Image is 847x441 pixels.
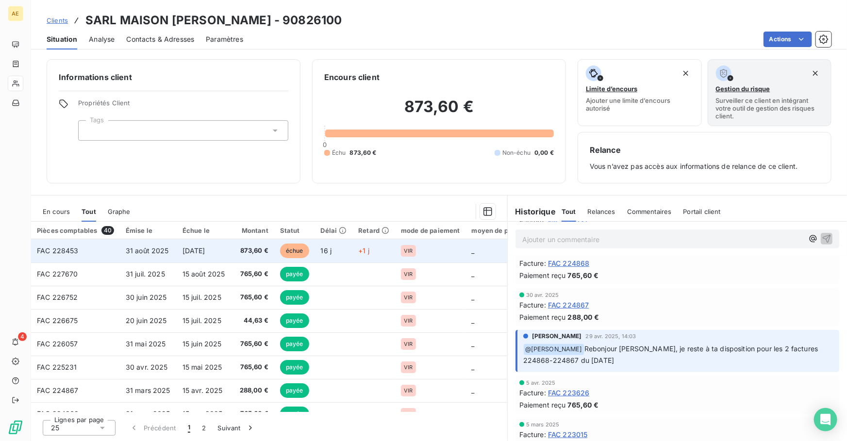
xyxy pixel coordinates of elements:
span: Gestion du risque [716,85,770,93]
span: Facture : [519,429,546,440]
span: payée [280,360,309,375]
span: Échu [332,148,346,157]
span: Portail client [683,208,721,215]
div: Échue le [183,227,227,234]
div: Open Intercom Messenger [814,408,837,431]
span: 31 août 2025 [126,246,169,255]
button: 2 [196,418,212,438]
span: 30 avr. 2025 [526,292,559,298]
span: 765,60 € [568,270,598,280]
span: VIR [404,364,413,370]
span: Limite d’encours [586,85,637,93]
button: 1 [182,418,196,438]
span: _ [472,386,475,394]
span: 44,63 € [239,316,268,326]
span: 0 [323,141,327,148]
span: 29 avr. 2025, 14:03 [586,333,636,339]
h3: SARL MAISON [PERSON_NAME] - 90826100 [85,12,342,29]
span: 873,60 € [239,246,268,256]
span: Tout [82,208,96,215]
span: 765,60 € [239,362,268,372]
span: VIR [404,318,413,324]
span: 873,60 € [350,148,377,157]
span: FAC 224868 [548,258,590,268]
span: 15 juil. 2025 [183,293,221,301]
span: 765,60 € [239,409,268,419]
span: FAC 224867 [37,386,79,394]
span: 15 avr. 2025 [183,409,223,418]
span: Paiement reçu [519,312,566,322]
span: FAC 223626 [548,388,590,398]
div: Vous n’avez pas accès aux informations de relance de ce client. [590,144,819,171]
span: 31 juil. 2025 [126,270,165,278]
span: 1 [188,423,190,433]
span: Clients [47,16,68,24]
span: 30 avr. 2025 [126,363,168,371]
h6: Relance [590,144,819,156]
span: 40 [101,226,114,235]
span: payée [280,290,309,305]
span: 288,00 € [239,386,268,395]
span: 15 juin 2025 [183,340,222,348]
span: VIR [404,341,413,347]
h6: Historique [508,206,556,217]
span: Facture : [519,258,546,268]
span: Surveiller ce client en intégrant votre outil de gestion des risques client. [716,97,824,120]
span: Rebonjour [PERSON_NAME], je reste à ta disposition pour les 2 factures 224868-224867 du [DATE] [523,344,820,364]
div: moyen de paiement [472,227,535,234]
span: FAC 226752 [37,293,78,301]
span: FAC 225231 [37,363,77,371]
span: 30 juin 2025 [126,293,167,301]
span: _ [472,246,475,255]
button: Gestion du risqueSurveiller ce client en intégrant votre outil de gestion des risques client. [708,59,832,126]
span: 5 mars 2025 [526,422,560,427]
span: Non-échu [502,148,531,157]
div: Délai [321,227,347,234]
span: 15 avr. 2025 [183,386,223,394]
div: Émise le [126,227,171,234]
h2: 873,60 € [324,97,554,126]
span: Commentaires [627,208,672,215]
span: _ [472,293,475,301]
span: +1 j [358,246,369,255]
span: En cours [43,208,70,215]
span: FAC 228453 [37,246,79,255]
span: payée [280,383,309,398]
span: 0,00 € [534,148,554,157]
div: AE [8,6,23,21]
span: Relances [588,208,615,215]
span: 765,60 € [239,339,268,349]
button: Actions [764,32,812,47]
span: 288,00 € [568,312,599,322]
span: 31 mai 2025 [126,340,166,348]
span: Facture : [519,300,546,310]
span: FAC 226675 [37,316,78,325]
span: payée [280,337,309,351]
span: Situation [47,34,77,44]
span: VIR [404,294,413,300]
a: Clients [47,16,68,25]
span: 20 juin 2025 [126,316,167,325]
span: Graphe [108,208,131,215]
span: FAC 223015 [548,429,588,440]
span: Ajouter une limite d’encours autorisé [586,97,694,112]
span: FAC 224867 [548,300,589,310]
div: Montant [239,227,268,234]
span: FAC 224868 [37,409,79,418]
span: Facture : [519,388,546,398]
div: Pièces comptables [37,226,114,235]
span: Paramètres [206,34,243,44]
span: Propriétés Client [78,99,288,113]
span: _ [472,409,475,418]
span: VIR [404,411,413,417]
h6: Informations client [59,71,288,83]
button: Limite d’encoursAjouter une limite d’encours autorisé [578,59,702,126]
span: 15 août 2025 [183,270,225,278]
span: 16 j [321,246,332,255]
span: Tout [562,208,576,215]
span: @ [PERSON_NAME] [524,344,584,355]
span: 765,60 € [239,269,268,279]
span: VIR [404,271,413,277]
span: Paiement reçu [519,270,566,280]
span: payée [280,267,309,281]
